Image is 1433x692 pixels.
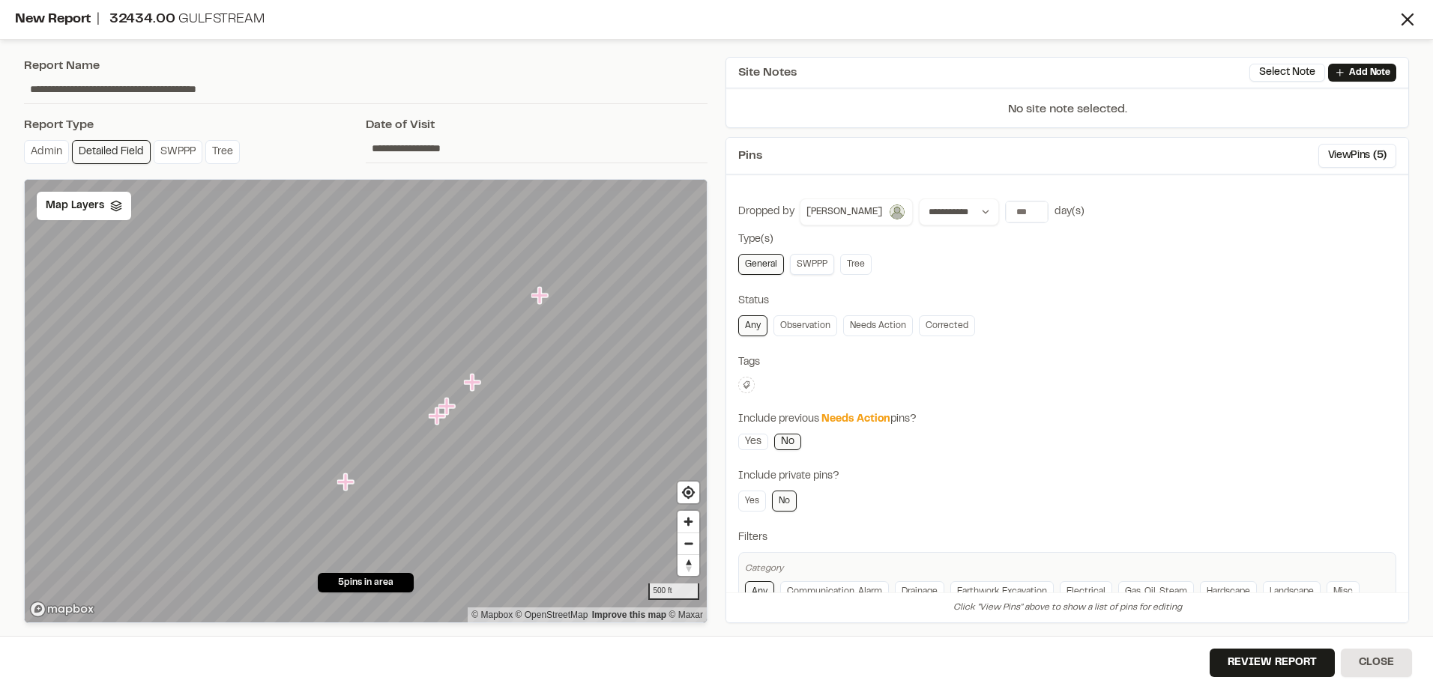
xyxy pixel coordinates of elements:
[1249,64,1325,82] button: Select Note
[888,203,906,221] img: Jeb Crews
[471,610,513,620] a: Mapbox
[1210,649,1335,677] button: Review Report
[738,377,755,393] button: Edit Tags
[738,293,1396,309] div: Status
[24,116,366,134] div: Report Type
[109,13,175,25] span: 32434.00
[840,254,872,275] a: Tree
[821,415,890,424] span: Needs Action
[745,581,774,602] a: Any
[678,554,699,576] button: Reset bearing to north
[738,468,1396,485] div: Include private pins?
[205,140,240,164] a: Tree
[726,100,1408,127] p: No site note selected.
[592,610,666,620] a: Map feedback
[843,315,913,336] a: Needs Action
[1055,204,1084,220] div: day(s)
[738,204,794,220] div: Dropped by
[790,254,834,275] a: SWPPP
[772,491,797,512] a: No
[178,13,264,25] span: Gulfstream
[738,434,768,450] a: Yes
[678,511,699,532] button: Zoom in
[738,254,784,275] a: General
[738,411,1396,428] div: Include previous pins?
[738,315,767,336] a: Any
[669,610,703,620] a: Maxar
[738,64,797,82] span: Site Notes
[24,57,708,75] div: Report Name
[438,397,458,416] div: Map marker
[366,116,708,134] div: Date of Visit
[648,583,700,600] div: 500 ft
[950,581,1054,602] a: Earthwork Excavation
[1118,581,1194,602] a: Gas, Oil, Steam
[774,434,801,450] a: No
[1327,581,1360,602] a: Misc
[726,592,1408,622] div: Click "View Pins" above to show a list of pins for editing
[738,354,1396,371] div: Tags
[154,140,202,164] a: SWPPP
[338,576,393,589] span: 5 pins in area
[1200,581,1257,602] a: Hardscape
[15,10,1397,30] div: New Report
[745,562,1390,575] div: Category
[806,205,882,219] span: [PERSON_NAME]
[1318,144,1396,168] button: ViewPins (5)
[773,315,837,336] a: Observation
[516,610,588,620] a: OpenStreetMap
[429,407,448,426] div: Map marker
[1341,649,1412,677] button: Close
[738,491,766,512] a: Yes
[1263,581,1321,602] a: Landscape
[1373,148,1387,164] span: ( 5 )
[678,555,699,576] span: Reset bearing to north
[25,180,707,622] canvas: Map
[464,373,483,392] div: Map marker
[738,231,1396,248] div: Type(s)
[800,198,913,225] button: [PERSON_NAME]
[1349,66,1390,79] p: Add Note
[738,529,1396,546] div: Filters
[531,286,551,306] div: Map marker
[780,581,889,602] a: Communication, Alarm
[738,147,762,165] span: Pins
[678,482,699,503] button: Find my location
[337,473,357,492] div: Map marker
[895,581,944,602] a: Drainage
[1060,581,1112,602] a: Electrical
[678,532,699,554] button: Zoom out
[919,315,975,336] a: Corrected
